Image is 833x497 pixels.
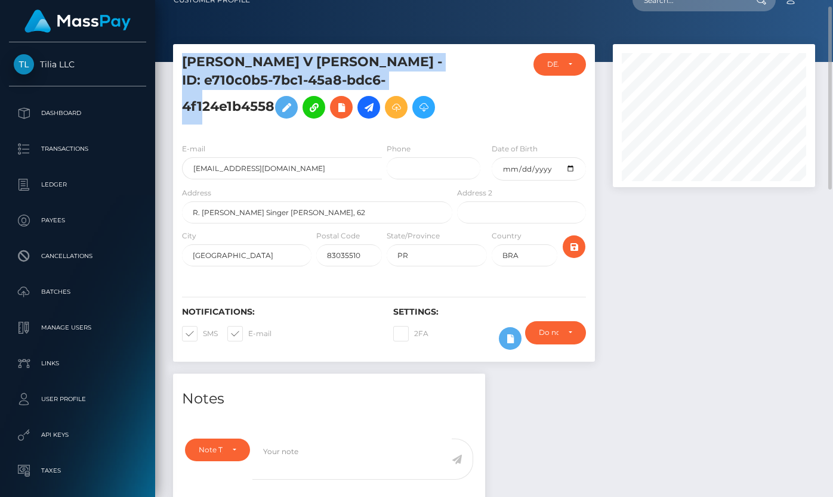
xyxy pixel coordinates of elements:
img: Tilia LLC [14,54,34,74]
label: 2FA [393,326,428,341]
label: Postal Code [316,231,360,241]
a: User Profile [9,384,146,414]
p: Transactions [14,140,141,158]
label: Address 2 [457,188,492,198]
a: Dashboard [9,98,146,128]
a: Transactions [9,134,146,164]
img: MassPay Logo [24,10,131,33]
p: Links [14,355,141,372]
label: SMS [182,326,218,341]
a: Ledger [9,170,146,200]
label: Country [492,231,522,241]
div: DEACTIVE [547,60,559,69]
span: Tilia LLC [9,59,146,70]
label: State/Province [387,231,440,241]
button: Do not require [525,321,587,344]
h5: [PERSON_NAME] V [PERSON_NAME] - ID: e710c0b5-7bc1-45a8-bdc6-4f124e1b4558 [182,53,446,125]
button: Note Type [185,439,250,461]
p: User Profile [14,390,141,408]
h4: Notes [182,389,476,409]
h6: Notifications: [182,307,375,317]
p: Payees [14,212,141,229]
label: City [182,231,196,241]
label: Address [182,188,211,198]
div: Do not require [539,328,559,337]
a: Cancellations [9,241,146,271]
label: Phone [387,144,411,154]
a: Batches [9,277,146,307]
p: Taxes [14,462,141,480]
p: Ledger [14,176,141,194]
a: API Keys [9,420,146,450]
a: Links [9,349,146,378]
div: Note Type [199,445,223,455]
a: Taxes [9,456,146,486]
a: Manage Users [9,313,146,343]
label: E-mail [182,144,205,154]
a: Initiate Payout [357,96,380,119]
p: Manage Users [14,319,141,337]
label: E-mail [227,326,272,341]
button: DEACTIVE [533,53,586,76]
label: Date of Birth [492,144,538,154]
p: Cancellations [14,247,141,265]
a: Payees [9,206,146,235]
h6: Settings: [393,307,587,317]
p: Dashboard [14,104,141,122]
p: Batches [14,283,141,301]
p: API Keys [14,426,141,444]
